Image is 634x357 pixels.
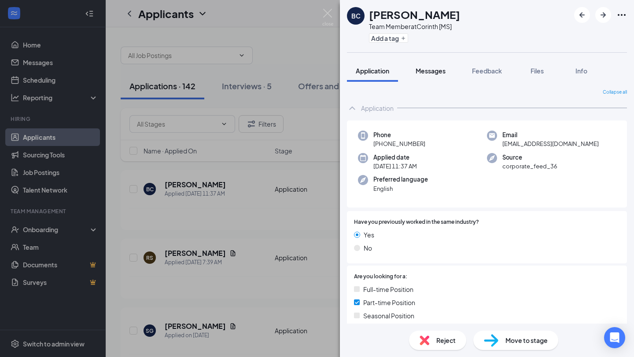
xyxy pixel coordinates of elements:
svg: ChevronUp [347,103,358,113]
span: Move to stage [505,335,548,345]
span: Part-time Position [363,298,415,307]
span: Email [502,131,599,139]
h1: [PERSON_NAME] [369,7,460,22]
span: No [364,243,372,253]
span: Info [575,67,587,75]
span: [EMAIL_ADDRESS][DOMAIN_NAME] [502,139,599,148]
span: Phone [373,131,425,139]
span: Seasonal Position [363,311,414,321]
span: English [373,184,428,193]
span: Full-time Position [363,284,413,294]
button: ArrowRight [595,7,611,23]
span: Preferred language [373,175,428,184]
span: [DATE] 11:37 AM [373,162,417,171]
span: Source [502,153,557,162]
svg: Plus [401,36,406,41]
div: Open Intercom Messenger [604,327,625,348]
div: Application [361,104,394,113]
span: Yes [364,230,374,240]
span: Application [356,67,389,75]
span: Reject [436,335,456,345]
span: Applied date [373,153,417,162]
span: Messages [416,67,446,75]
span: Feedback [472,67,502,75]
svg: ArrowLeftNew [577,10,587,20]
span: Have you previously worked in the same industry? [354,218,479,226]
div: BC [351,11,361,20]
svg: ArrowRight [598,10,608,20]
span: corporate_feed_36 [502,162,557,171]
span: Are you looking for a: [354,273,407,281]
div: Team Member at Corinth [MS] [369,22,460,31]
span: Files [531,67,544,75]
span: [PHONE_NUMBER] [373,139,425,148]
button: ArrowLeftNew [574,7,590,23]
button: PlusAdd a tag [369,33,408,43]
span: Collapse all [603,89,627,96]
svg: Ellipses [616,10,627,20]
